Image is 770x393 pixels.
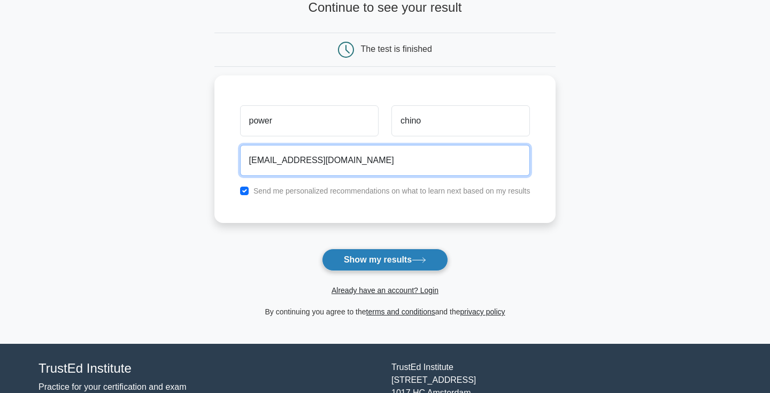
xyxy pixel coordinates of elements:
[208,305,563,318] div: By continuing you agree to the and the
[332,286,438,295] a: Already have an account? Login
[38,382,187,391] a: Practice for your certification and exam
[322,249,448,271] button: Show my results
[460,307,505,316] a: privacy policy
[38,361,379,376] h4: TrustEd Institute
[253,187,530,195] label: Send me personalized recommendations on what to learn next based on my results
[240,145,530,176] input: Email
[366,307,435,316] a: terms and conditions
[361,44,432,53] div: The test is finished
[391,105,530,136] input: Last name
[240,105,379,136] input: First name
